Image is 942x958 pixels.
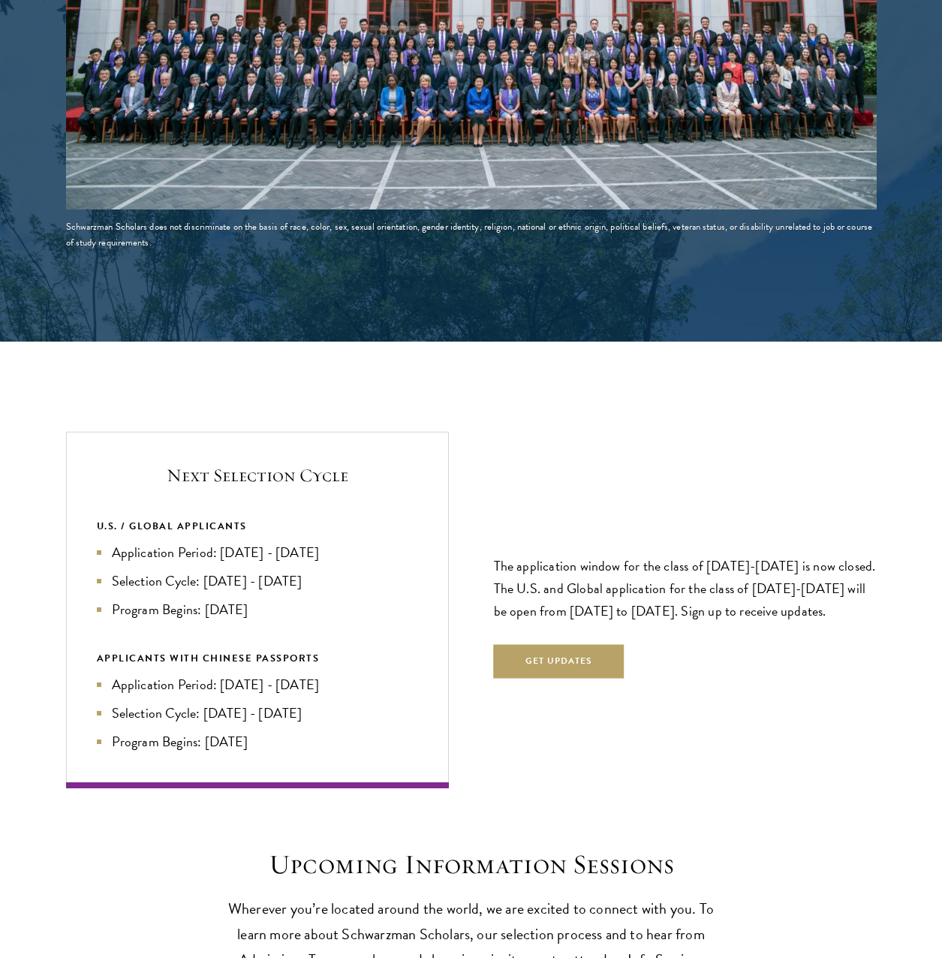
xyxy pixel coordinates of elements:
div: Schwarzman Scholars does not discriminate on the basis of race, color, sex, sexual orientation, g... [66,219,877,251]
li: Application Period: [DATE] - [DATE] [97,674,418,695]
div: U.S. / GLOBAL APPLICANTS [97,518,418,535]
li: Program Begins: [DATE] [97,599,418,620]
li: Program Begins: [DATE] [97,731,418,752]
button: Get Updates [494,645,624,679]
li: Application Period: [DATE] - [DATE] [97,542,418,563]
h2: Upcoming Information Sessions [212,848,730,881]
div: APPLICANTS WITH CHINESE PASSPORTS [97,650,418,667]
li: Selection Cycle: [DATE] - [DATE] [97,571,418,592]
li: Selection Cycle: [DATE] - [DATE] [97,703,418,724]
p: The application window for the class of [DATE]-[DATE] is now closed. The U.S. and Global applicat... [494,555,877,622]
h5: Next Selection Cycle [97,462,418,488]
